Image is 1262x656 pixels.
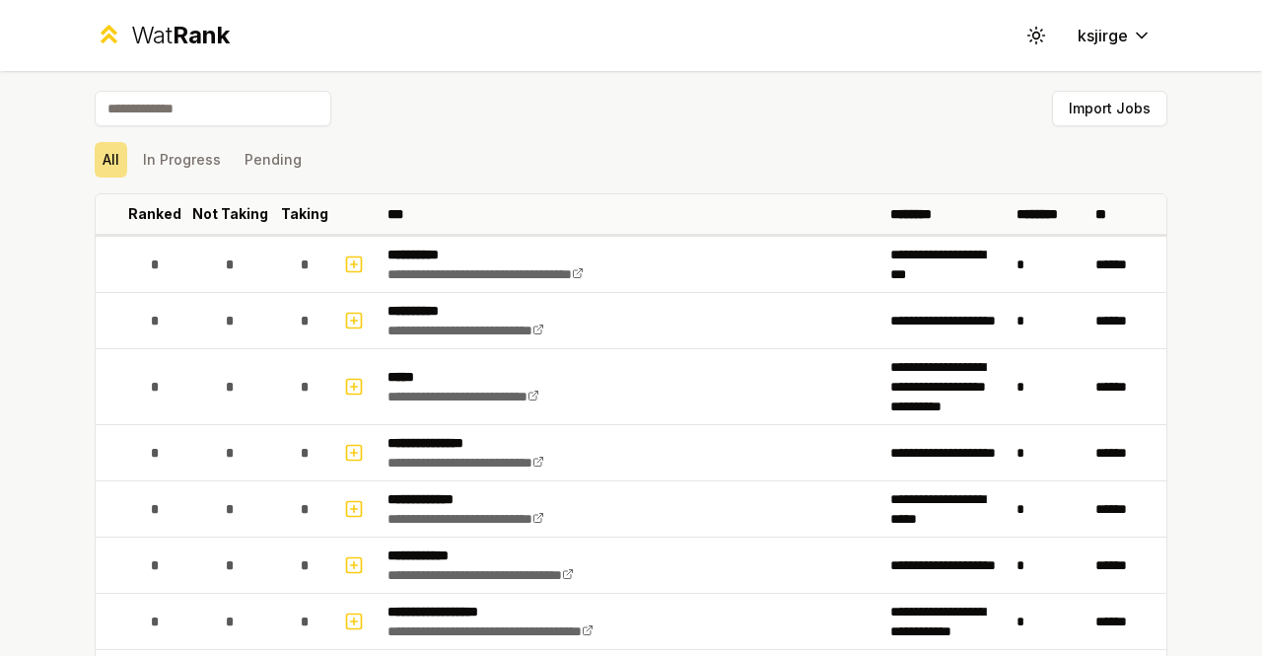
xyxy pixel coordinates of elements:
button: Pending [237,142,310,178]
button: In Progress [135,142,229,178]
p: Not Taking [192,204,268,224]
div: Wat [131,20,230,51]
button: Import Jobs [1052,91,1167,126]
button: ksjirge [1062,18,1167,53]
p: Taking [281,204,328,224]
p: Ranked [128,204,181,224]
span: Rank [173,21,230,49]
span: ksjirge [1078,24,1128,47]
a: WatRank [95,20,230,51]
button: All [95,142,127,178]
